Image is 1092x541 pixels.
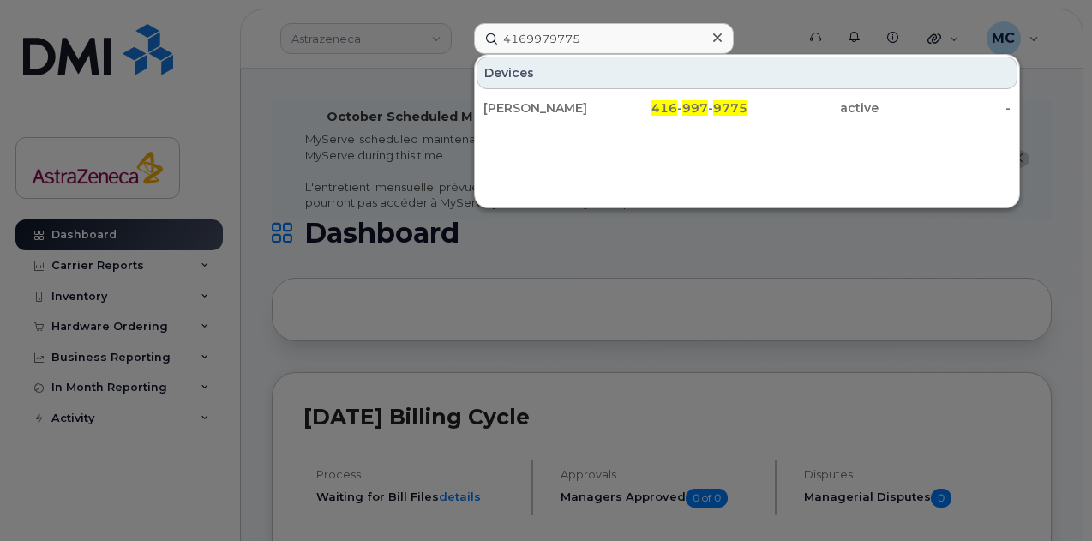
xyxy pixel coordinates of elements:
div: active [747,99,879,117]
div: Devices [477,57,1017,89]
span: 9775 [713,100,747,116]
div: - - [615,99,747,117]
a: [PERSON_NAME]416-997-9775active- [477,93,1017,123]
span: 997 [682,100,708,116]
div: - [879,99,1011,117]
div: [PERSON_NAME] [483,99,615,117]
span: 416 [651,100,677,116]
